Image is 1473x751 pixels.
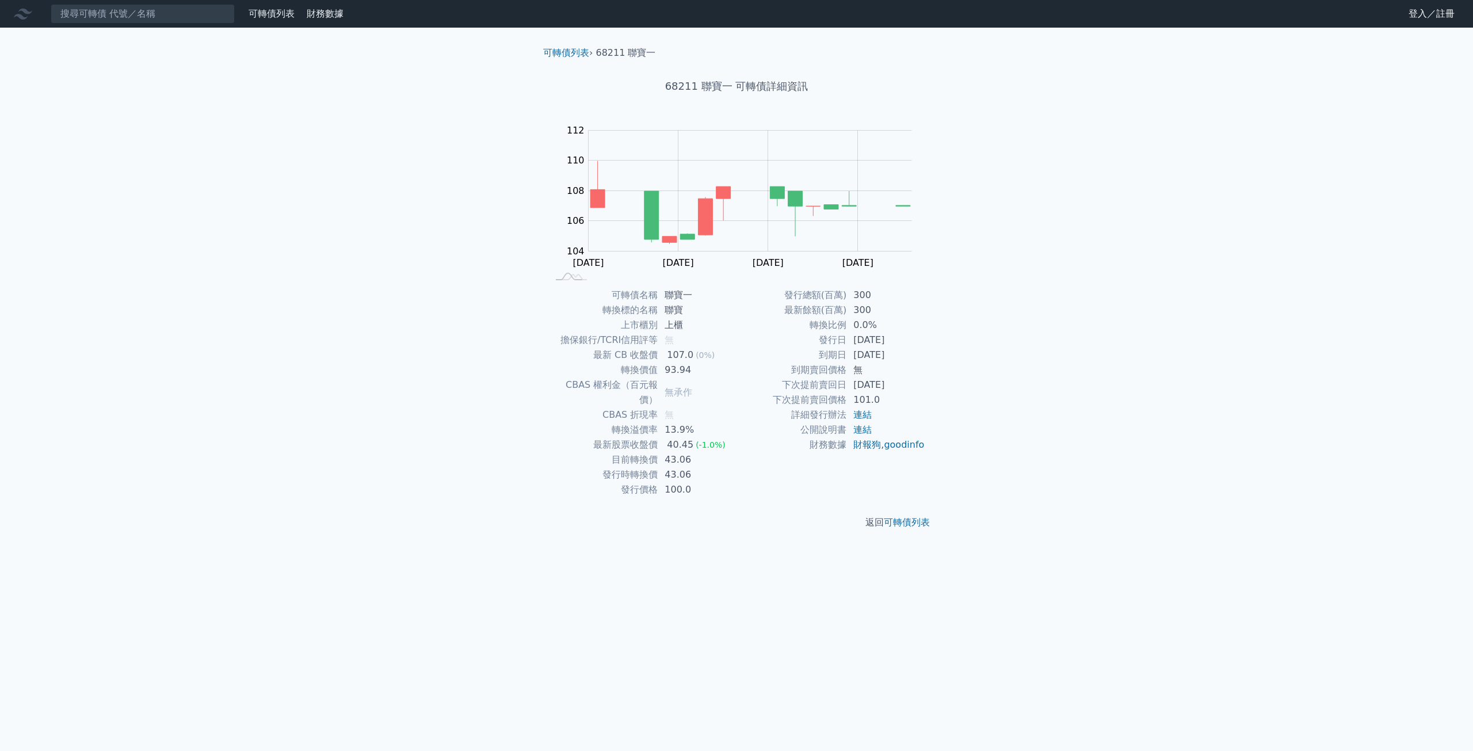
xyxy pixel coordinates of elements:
td: 發行總額(百萬) [736,288,846,303]
td: [DATE] [846,348,925,363]
td: 到期日 [736,348,846,363]
span: 無 [665,409,674,420]
td: 最新 CB 收盤價 [548,348,658,363]
td: 下次提前賣回日 [736,378,846,392]
td: 可轉債名稱 [548,288,658,303]
td: 43.06 [658,467,736,482]
td: 101.0 [846,392,925,407]
td: 轉換比例 [736,318,846,333]
td: 到期賣回價格 [736,363,846,378]
a: 可轉債列表 [884,517,930,528]
td: 財務數據 [736,437,846,452]
td: 0.0% [846,318,925,333]
li: 68211 聯寶一 [596,46,656,60]
td: 聯寶一 [658,288,736,303]
iframe: Chat Widget [1415,696,1473,751]
td: 13.9% [658,422,736,437]
tspan: 110 [567,155,585,166]
tspan: 104 [567,246,585,257]
a: 連結 [853,424,872,435]
td: 公開說明書 [736,422,846,437]
td: 下次提前賣回價格 [736,392,846,407]
a: 財報狗 [853,439,881,450]
td: , [846,437,925,452]
td: 發行時轉換價 [548,467,658,482]
td: [DATE] [846,333,925,348]
td: 轉換標的名稱 [548,303,658,318]
span: (0%) [696,350,715,360]
a: goodinfo [884,439,924,450]
td: 最新股票收盤價 [548,437,658,452]
h1: 68211 聯寶一 可轉債詳細資訊 [534,78,939,94]
a: 登入／註冊 [1399,5,1464,23]
td: CBAS 折現率 [548,407,658,422]
g: Series [590,161,910,244]
td: 上櫃 [658,318,736,333]
tspan: [DATE] [842,257,873,268]
td: 最新餘額(百萬) [736,303,846,318]
td: 目前轉換價 [548,452,658,467]
span: 無 [665,334,674,345]
td: 轉換溢價率 [548,422,658,437]
td: 300 [846,303,925,318]
td: 擔保銀行/TCRI信用評等 [548,333,658,348]
a: 財務數據 [307,8,344,19]
td: 上市櫃別 [548,318,658,333]
td: 轉換價值 [548,363,658,378]
span: 無承作 [665,387,692,398]
td: 無 [846,363,925,378]
a: 可轉債列表 [543,47,589,58]
a: 連結 [853,409,872,420]
g: Chart [561,125,929,268]
td: 93.94 [658,363,736,378]
div: 40.45 [665,437,696,452]
td: 聯寶 [658,303,736,318]
td: 43.06 [658,452,736,467]
td: CBAS 權利金（百元報價） [548,378,658,407]
div: 聊天小工具 [1415,696,1473,751]
input: 搜尋可轉債 代號／名稱 [51,4,235,24]
span: (-1.0%) [696,440,726,449]
td: 詳細發行辦法 [736,407,846,422]
li: › [543,46,593,60]
p: 返回 [534,516,939,529]
tspan: [DATE] [753,257,784,268]
td: 100.0 [658,482,736,497]
td: 發行日 [736,333,846,348]
a: 可轉債列表 [249,8,295,19]
tspan: [DATE] [573,257,604,268]
tspan: 106 [567,215,585,226]
td: 300 [846,288,925,303]
td: [DATE] [846,378,925,392]
div: 107.0 [665,348,696,363]
tspan: 112 [567,125,585,136]
tspan: [DATE] [663,257,694,268]
td: 發行價格 [548,482,658,497]
tspan: 108 [567,185,585,196]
